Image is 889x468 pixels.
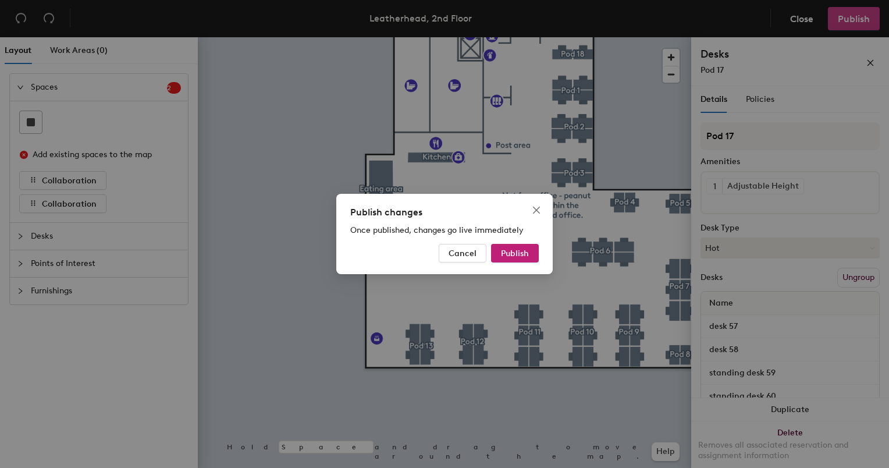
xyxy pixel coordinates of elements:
button: Publish [491,244,539,263]
span: Cancel [449,249,476,258]
div: Publish changes [350,205,539,219]
button: Cancel [439,244,486,263]
button: Close [527,201,546,219]
span: Once published, changes go live immediately [350,225,524,235]
span: Close [527,205,546,215]
span: Publish [501,249,529,258]
span: close [532,205,541,215]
